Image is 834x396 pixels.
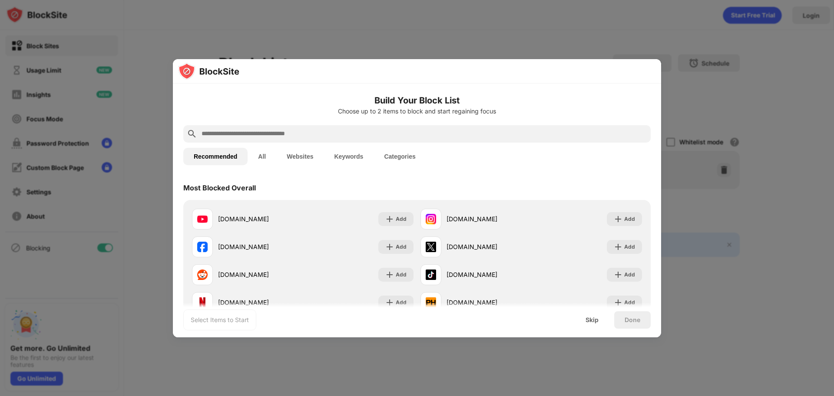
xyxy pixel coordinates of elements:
img: favicons [197,214,208,224]
img: search.svg [187,129,197,139]
div: [DOMAIN_NAME] [447,214,531,223]
div: Add [396,215,407,223]
div: Add [396,298,407,307]
div: Skip [586,316,599,323]
div: [DOMAIN_NAME] [447,298,531,307]
button: Recommended [183,148,248,165]
div: Add [624,243,635,251]
div: Select Items to Start [191,316,249,324]
img: favicons [426,242,436,252]
div: Add [396,270,407,279]
div: [DOMAIN_NAME] [218,242,303,251]
div: [DOMAIN_NAME] [218,298,303,307]
img: favicons [197,297,208,308]
div: [DOMAIN_NAME] [447,242,531,251]
img: favicons [197,270,208,280]
div: [DOMAIN_NAME] [447,270,531,279]
div: Choose up to 2 items to block and start regaining focus [183,108,651,115]
img: favicons [426,270,436,280]
button: All [248,148,276,165]
div: Most Blocked Overall [183,183,256,192]
img: favicons [426,214,436,224]
div: Add [624,215,635,223]
div: [DOMAIN_NAME] [218,270,303,279]
button: Categories [374,148,426,165]
div: Add [624,298,635,307]
h6: Build Your Block List [183,94,651,107]
div: Add [624,270,635,279]
button: Keywords [324,148,374,165]
img: logo-blocksite.svg [178,63,239,80]
div: Add [396,243,407,251]
button: Websites [276,148,324,165]
div: Done [625,316,640,323]
img: favicons [426,297,436,308]
div: [DOMAIN_NAME] [218,214,303,223]
img: favicons [197,242,208,252]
